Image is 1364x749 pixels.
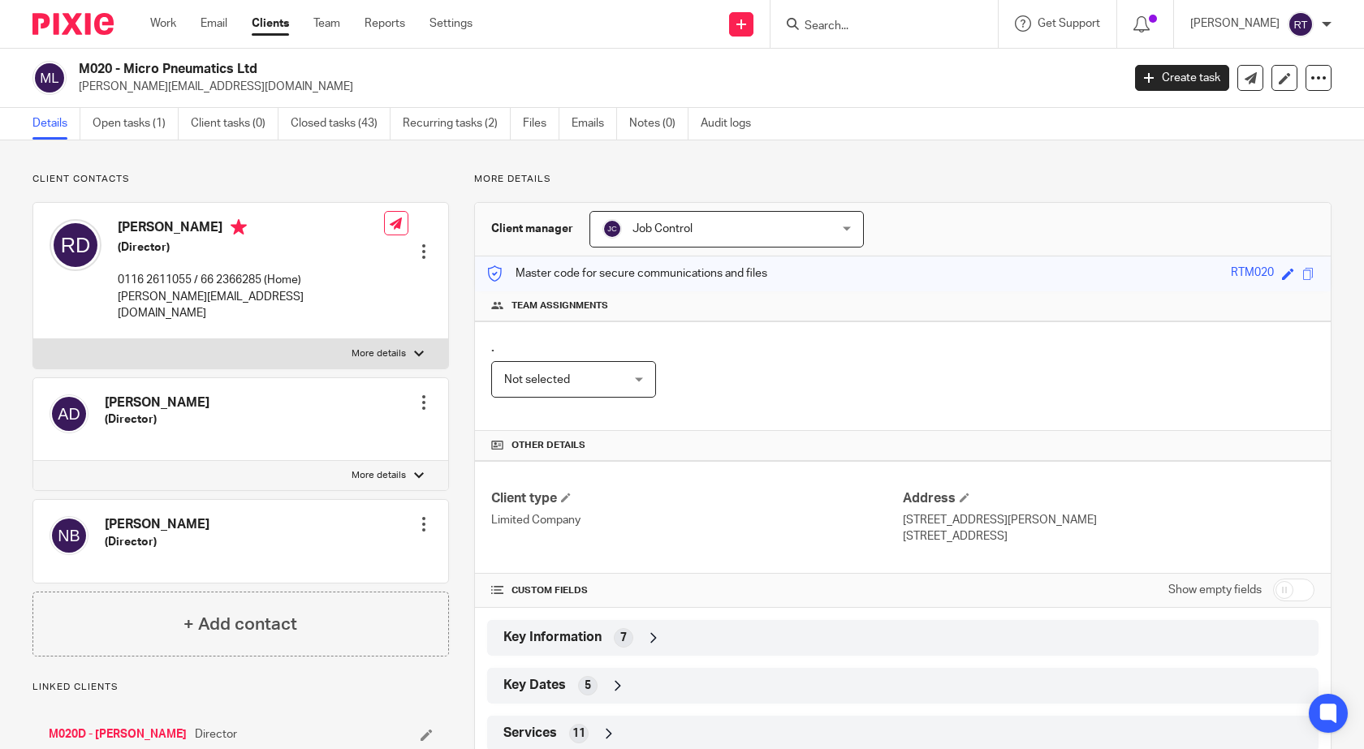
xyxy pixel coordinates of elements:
a: Create task [1135,65,1229,91]
img: svg%3E [1288,11,1314,37]
a: Files [523,108,559,140]
a: Work [150,15,176,32]
p: [STREET_ADDRESS] [903,528,1314,545]
p: [PERSON_NAME][EMAIL_ADDRESS][DOMAIN_NAME] [79,79,1111,95]
p: [STREET_ADDRESS][PERSON_NAME] [903,512,1314,528]
a: Settings [429,15,473,32]
p: [PERSON_NAME][EMAIL_ADDRESS][DOMAIN_NAME] [118,289,384,322]
a: Reports [365,15,405,32]
a: Open tasks (1) [93,108,179,140]
p: More details [352,347,406,360]
i: Primary [231,219,247,235]
a: Recurring tasks (2) [403,108,511,140]
p: [PERSON_NAME] [1190,15,1280,32]
h4: [PERSON_NAME] [105,516,209,533]
p: Master code for secure communications and files [487,265,767,282]
h4: [PERSON_NAME] [118,219,384,239]
h4: + Add contact [183,612,297,637]
a: Clients [252,15,289,32]
span: 7 [620,630,627,646]
a: Team [313,15,340,32]
h3: Client manager [491,221,573,237]
h5: (Director) [105,534,209,550]
a: M020D - [PERSON_NAME] [49,726,187,743]
span: Job Control [632,223,693,235]
span: 11 [572,725,585,742]
span: Not selected [504,374,570,385]
img: svg%3E [602,219,622,239]
a: Emails [572,108,617,140]
p: Linked clients [32,681,449,694]
a: Closed tasks (43) [291,108,391,140]
span: Other details [511,439,585,452]
p: More details [474,173,1332,186]
p: Limited Company [491,512,903,528]
img: svg%3E [50,516,88,555]
img: svg%3E [50,219,101,271]
a: Email [201,15,227,32]
h4: [PERSON_NAME] [105,394,209,411]
span: 5 [585,678,591,694]
span: Team assignments [511,299,608,312]
img: svg%3E [32,61,67,95]
p: More details [352,469,406,482]
img: Pixie [32,13,114,35]
a: Client tasks (0) [191,108,278,140]
div: RTM020 [1231,265,1274,283]
h4: Address [903,490,1314,507]
span: Key Information [503,629,602,646]
h4: CUSTOM FIELDS [491,584,903,597]
img: svg%3E [50,394,88,433]
h5: (Director) [105,411,209,428]
h5: (Director) [118,239,384,256]
p: 0116 2611055 / 66 2366285 (Home) [118,272,384,288]
label: Show empty fields [1168,582,1262,598]
h2: M020 - Micro Pneumatics Ltd [79,61,904,78]
span: . [491,341,494,354]
span: Get Support [1038,18,1100,29]
h4: Client type [491,490,903,507]
span: Services [503,725,557,742]
p: Client contacts [32,173,449,186]
input: Search [803,19,949,34]
span: Director [195,726,237,743]
a: Audit logs [701,108,763,140]
a: Details [32,108,80,140]
a: Notes (0) [629,108,688,140]
span: Key Dates [503,677,566,694]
